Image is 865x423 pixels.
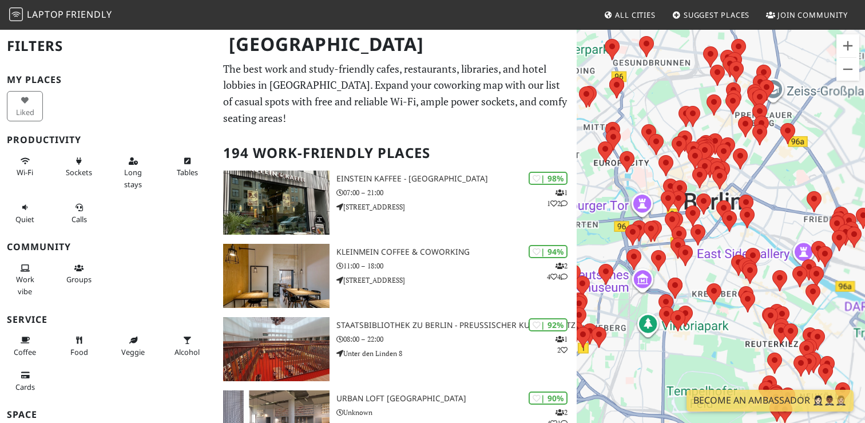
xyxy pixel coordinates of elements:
[220,29,574,60] h1: [GEOGRAPHIC_DATA]
[684,10,750,20] span: Suggest Places
[336,348,577,359] p: Unter den Linden 8
[336,275,577,286] p: [STREET_ADDRESS]
[177,167,198,177] span: Work-friendly tables
[66,274,92,284] span: Group tables
[7,74,209,85] h3: My Places
[7,29,209,64] h2: Filters
[761,5,852,25] a: Join Community
[668,5,755,25] a: Suggest Places
[66,167,92,177] span: Power sockets
[7,366,43,396] button: Cards
[555,334,568,355] p: 1 2
[66,8,112,21] span: Friendly
[336,394,577,404] h3: URBAN LOFT [GEOGRAPHIC_DATA]
[547,260,568,282] p: 2 4 4
[7,242,209,252] h3: Community
[7,314,209,325] h3: Service
[216,244,577,308] a: KleinMein Coffee & Coworking | 94% 244 KleinMein Coffee & Coworking 11:00 – 18:00 [STREET_ADDRESS]
[61,259,97,289] button: Groups
[336,260,577,271] p: 11:00 – 18:00
[15,382,35,392] span: Credit cards
[529,245,568,258] div: | 94%
[174,347,200,357] span: Alcohol
[599,5,660,25] a: All Cities
[777,10,848,20] span: Join Community
[27,8,64,21] span: Laptop
[14,347,36,357] span: Coffee
[115,152,151,193] button: Long stays
[336,247,577,257] h3: KleinMein Coffee & Coworking
[336,187,577,198] p: 07:00 – 21:00
[70,347,88,357] span: Food
[7,152,43,182] button: Wi-Fi
[16,274,34,296] span: People working
[336,334,577,345] p: 08:00 – 22:00
[336,407,577,418] p: Unknown
[615,10,656,20] span: All Cities
[7,259,43,301] button: Work vibe
[124,167,142,189] span: Long stays
[223,317,330,381] img: Staatsbibliothek zu Berlin - Preußischer Kulturbesitz
[836,34,859,57] button: Vergrößern
[223,136,570,171] h2: 194 Work-Friendly Places
[547,187,568,209] p: 1 1 2
[216,171,577,235] a: Einstein Kaffee - Charlottenburg | 98% 112 Einstein Kaffee - [GEOGRAPHIC_DATA] 07:00 – 21:00 [STR...
[169,331,205,361] button: Alcohol
[15,214,34,224] span: Quiet
[169,152,205,182] button: Tables
[836,58,859,81] button: Verkleinern
[223,244,330,308] img: KleinMein Coffee & Coworking
[7,135,209,145] h3: Productivity
[223,61,570,126] p: The best work and study-friendly cafes, restaurants, libraries, and hotel lobbies in [GEOGRAPHIC_...
[61,331,97,361] button: Food
[115,331,151,361] button: Veggie
[529,172,568,185] div: | 98%
[7,198,43,228] button: Quiet
[7,409,209,420] h3: Space
[121,347,145,357] span: Veggie
[72,214,87,224] span: Video/audio calls
[61,152,97,182] button: Sockets
[7,331,43,361] button: Coffee
[529,392,568,405] div: | 90%
[336,201,577,212] p: [STREET_ADDRESS]
[336,321,577,330] h3: Staatsbibliothek zu Berlin - Preußischer Kulturbesitz
[529,318,568,331] div: | 92%
[9,5,112,25] a: LaptopFriendly LaptopFriendly
[61,198,97,228] button: Calls
[223,171,330,235] img: Einstein Kaffee - Charlottenburg
[336,174,577,184] h3: Einstein Kaffee - [GEOGRAPHIC_DATA]
[9,7,23,21] img: LaptopFriendly
[216,317,577,381] a: Staatsbibliothek zu Berlin - Preußischer Kulturbesitz | 92% 12 Staatsbibliothek zu Berlin - Preuß...
[17,167,33,177] span: Stable Wi-Fi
